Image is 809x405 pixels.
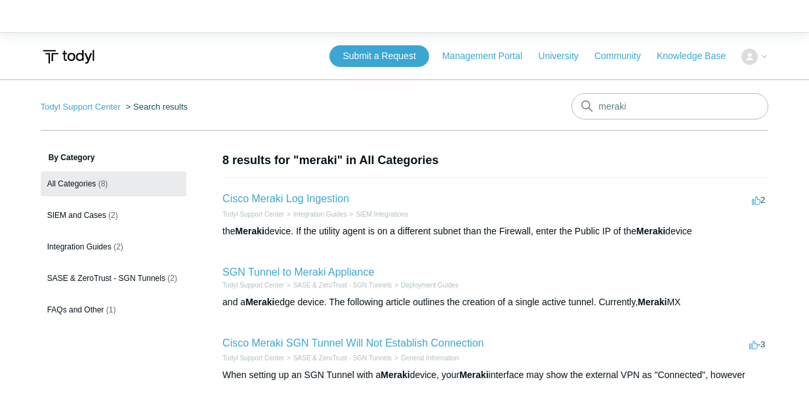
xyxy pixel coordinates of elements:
span: All Categories [47,179,96,188]
a: Todyl Support Center [222,354,284,362]
a: Cisco Meraki SGN Tunnel Will Not Establish Connection [222,337,484,349]
span: Integration Guides [47,242,112,251]
li: Todyl Support Center [222,280,284,290]
em: Meraki [636,226,665,236]
span: (8) [98,179,108,188]
div: When setting up an SGN Tunnel with a device, your interface may show the external VPN as "Connect... [222,368,768,382]
a: Integration Guides [293,211,347,218]
a: SASE & ZeroTrust - SGN Tunnels [293,282,392,289]
li: General Information [392,353,459,363]
div: the device. If the utility agent is on a different subnet than the Firewall, enter the Public IP ... [222,224,768,238]
em: Meraki [381,370,409,380]
a: Integration Guides (2) [41,234,186,259]
a: SGN Tunnel to Meraki Appliance [222,266,374,278]
a: Management Portal [442,49,535,63]
li: Todyl Support Center [222,209,284,219]
span: (2) [167,274,177,283]
a: All Categories (8) [41,171,186,196]
a: SIEM and Cases (2) [41,203,186,228]
li: SIEM Integrations [347,209,408,219]
span: FAQs and Other [47,305,104,314]
a: Knowledge Base [657,49,739,63]
h1: 8 results for "meraki" in All Categories [222,152,768,169]
a: Deployment Guides [401,282,459,289]
em: Meraki [245,297,274,307]
span: -3 [749,339,766,349]
span: (1) [106,305,116,314]
li: Todyl Support Center [41,102,123,112]
input: Search [571,93,768,119]
span: SASE & ZeroTrust - SGN Tunnels [47,274,165,283]
span: (2) [108,211,118,220]
em: Meraki [459,370,488,380]
a: Todyl Support Center [41,102,121,112]
div: and a edge device. The following article outlines the creation of a single active tunnel. Current... [222,295,768,309]
a: Community [594,49,654,63]
a: SASE & ZeroTrust - SGN Tunnels (2) [41,266,186,291]
span: (2) [114,242,123,251]
li: SASE & ZeroTrust - SGN Tunnels [284,280,392,290]
li: SASE & ZeroTrust - SGN Tunnels [284,353,392,363]
a: General Information [401,354,459,362]
a: Todyl Support Center [222,211,284,218]
img: Todyl Support Center Help Center home page [41,45,96,69]
a: Submit a Request [329,45,428,67]
h3: By Category [41,152,186,163]
em: Meraki [236,226,264,236]
em: Meraki [638,297,667,307]
li: Integration Guides [284,209,347,219]
li: Deployment Guides [392,280,459,290]
span: SIEM and Cases [47,211,106,220]
a: SASE & ZeroTrust - SGN Tunnels [293,354,392,362]
a: Todyl Support Center [222,282,284,289]
span: 2 [752,195,765,205]
li: Search results [123,102,188,112]
a: Cisco Meraki Log Ingestion [222,193,349,204]
a: FAQs and Other (1) [41,297,186,322]
a: SIEM Integrations [356,211,407,218]
li: Todyl Support Center [222,353,284,363]
a: University [538,49,591,63]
